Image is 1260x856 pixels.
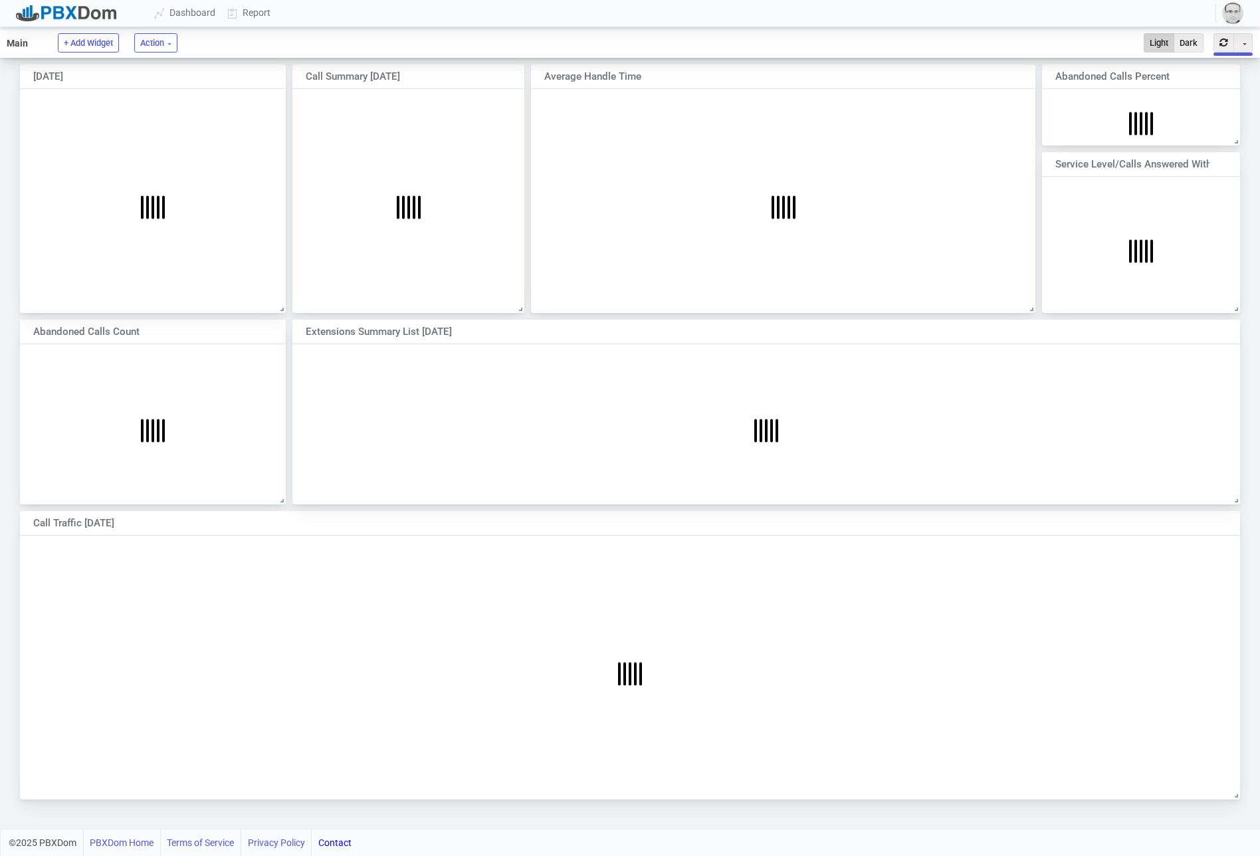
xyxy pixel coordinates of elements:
div: Abandoned Calls Percent [1055,69,1209,84]
a: Contact [318,829,352,856]
div: Call Traffic [DATE] [33,516,1107,531]
button: Action [134,33,177,53]
a: Privacy Policy [248,829,305,856]
button: Light [1144,33,1174,53]
div: Call Summary [DATE] [306,69,490,84]
div: Service Level/Calls Answered within [1055,157,1209,172]
img: 59815a3c8890a36c254578057cc7be37 [1222,3,1243,24]
a: PBXDom Home [90,829,154,856]
div: Extensions Summary List [DATE] [306,324,1134,340]
div: [DATE] [33,69,249,84]
button: + Add Widget [58,33,119,53]
a: Dashboard [149,1,222,25]
div: Abandoned Calls Count [33,324,249,340]
div: Average Handle Time [544,69,974,84]
button: Dark [1174,33,1204,53]
a: Report [222,1,277,25]
a: Terms of Service [167,829,234,856]
div: ©2025 PBXDom [9,829,352,856]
